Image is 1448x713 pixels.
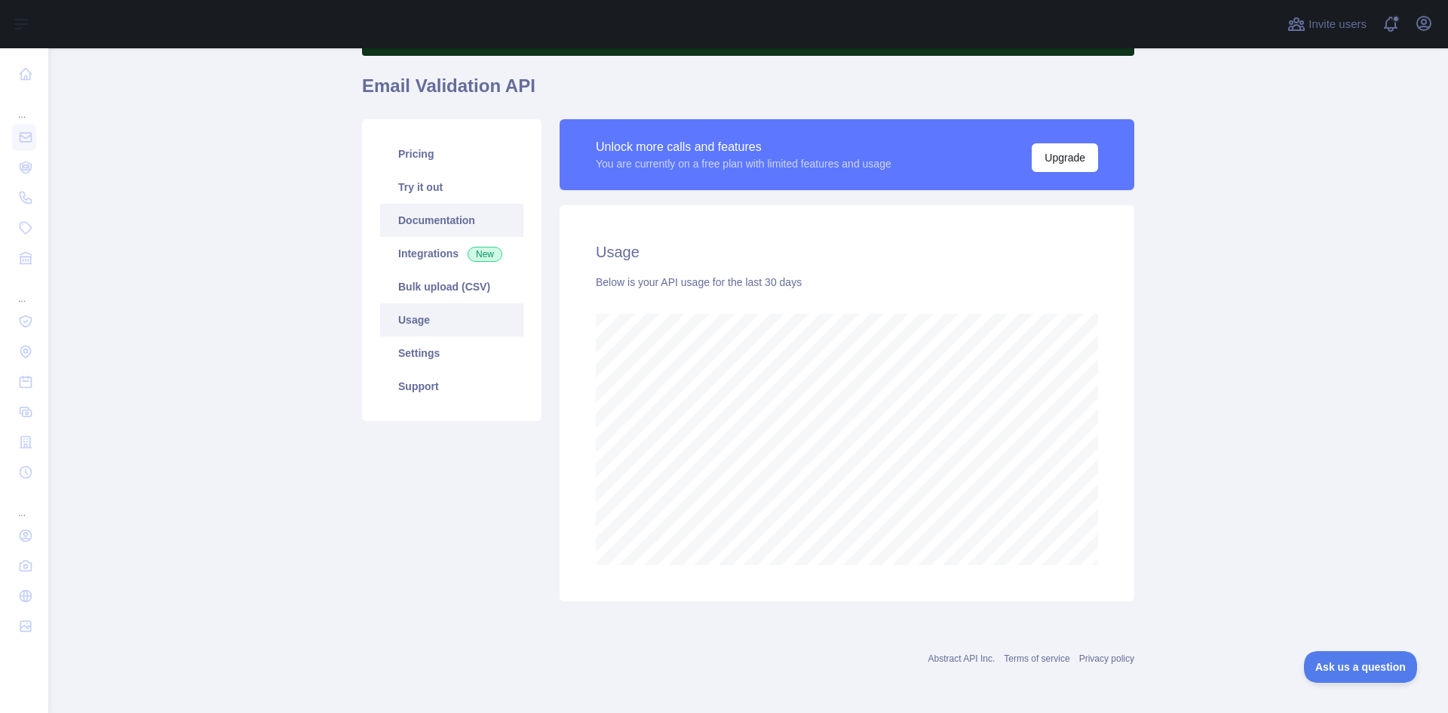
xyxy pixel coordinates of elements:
[380,237,523,270] a: Integrations New
[1304,651,1418,683] iframe: Toggle Customer Support
[380,171,523,204] a: Try it out
[380,270,523,303] a: Bulk upload (CSV)
[1079,653,1134,664] a: Privacy policy
[928,653,995,664] a: Abstract API Inc.
[380,337,523,370] a: Settings
[380,204,523,237] a: Documentation
[596,241,1098,263] h2: Usage
[12,275,36,305] div: ...
[596,138,891,156] div: Unlock more calls and features
[596,156,891,171] div: You are currently on a free plan with limited features and usage
[1004,653,1069,664] a: Terms of service
[380,137,523,171] a: Pricing
[12,91,36,121] div: ...
[362,74,1134,110] h1: Email Validation API
[468,247,502,262] span: New
[1032,143,1098,172] button: Upgrade
[596,275,1098,290] div: Below is your API usage for the last 30 days
[1284,12,1370,36] button: Invite users
[1308,16,1367,33] span: Invite users
[380,303,523,337] a: Usage
[12,489,36,519] div: ...
[380,370,523,403] a: Support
